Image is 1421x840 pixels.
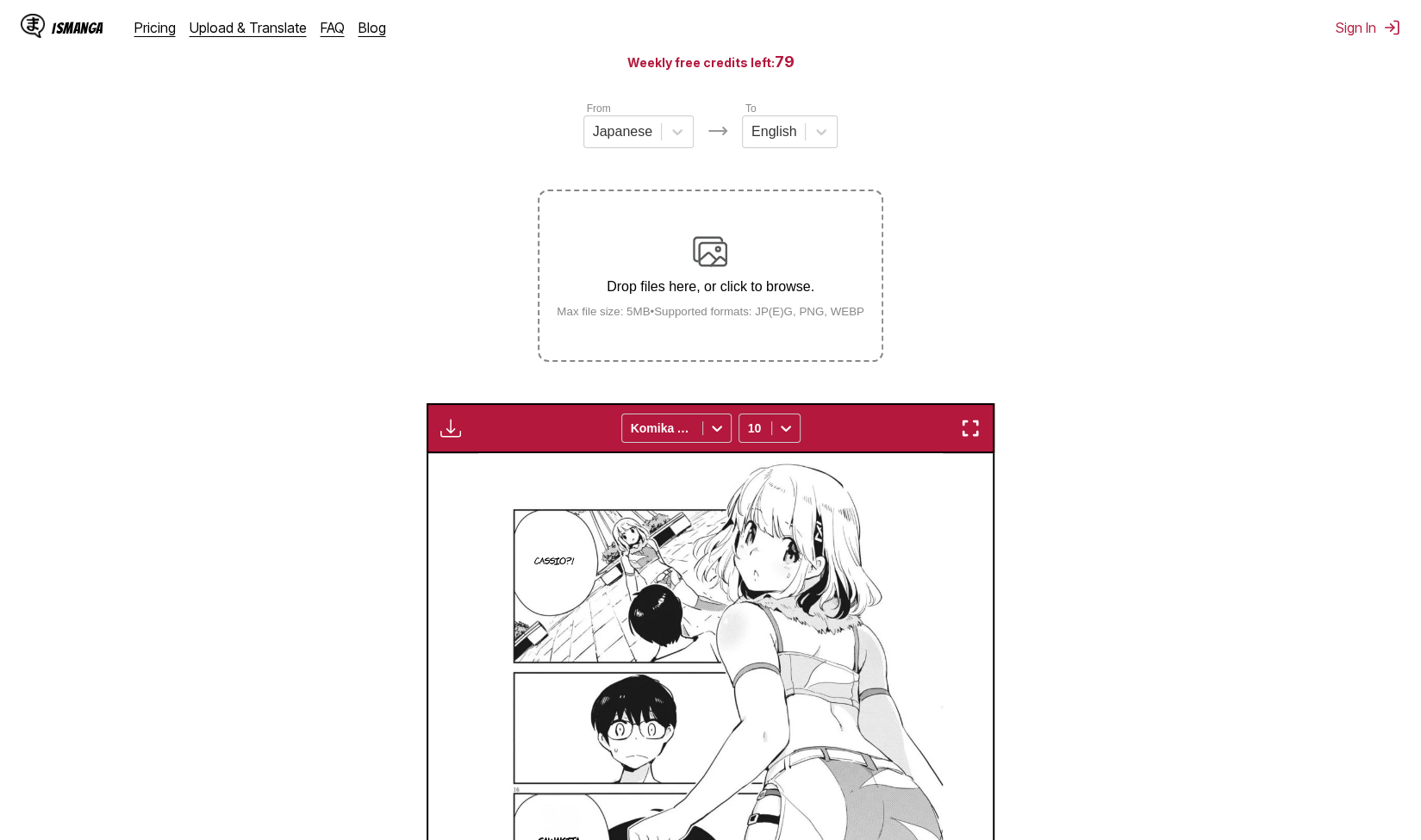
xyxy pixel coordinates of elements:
[543,305,878,318] small: Max file size: 5MB • Supported formats: JP(E)G, PNG, WEBP
[707,121,728,141] img: Languages icon
[190,19,307,36] a: Upload & Translate
[321,19,345,36] a: FAQ
[587,103,611,115] label: From
[440,418,461,439] img: Download translated images
[745,103,757,115] label: To
[52,20,103,36] div: IsManga
[775,53,795,71] span: 79
[960,418,981,439] img: Enter fullscreen
[531,551,577,569] p: Cassio?!
[543,279,878,295] p: Drop files here, or click to browse.
[1383,19,1400,36] img: Sign out
[358,19,386,36] a: Blog
[41,51,1380,72] h3: Weekly free credits left:
[21,14,45,38] img: IsManga Logo
[1336,19,1400,36] button: Sign In
[21,14,134,41] a: IsManga LogoIsManga
[134,19,176,36] a: Pricing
